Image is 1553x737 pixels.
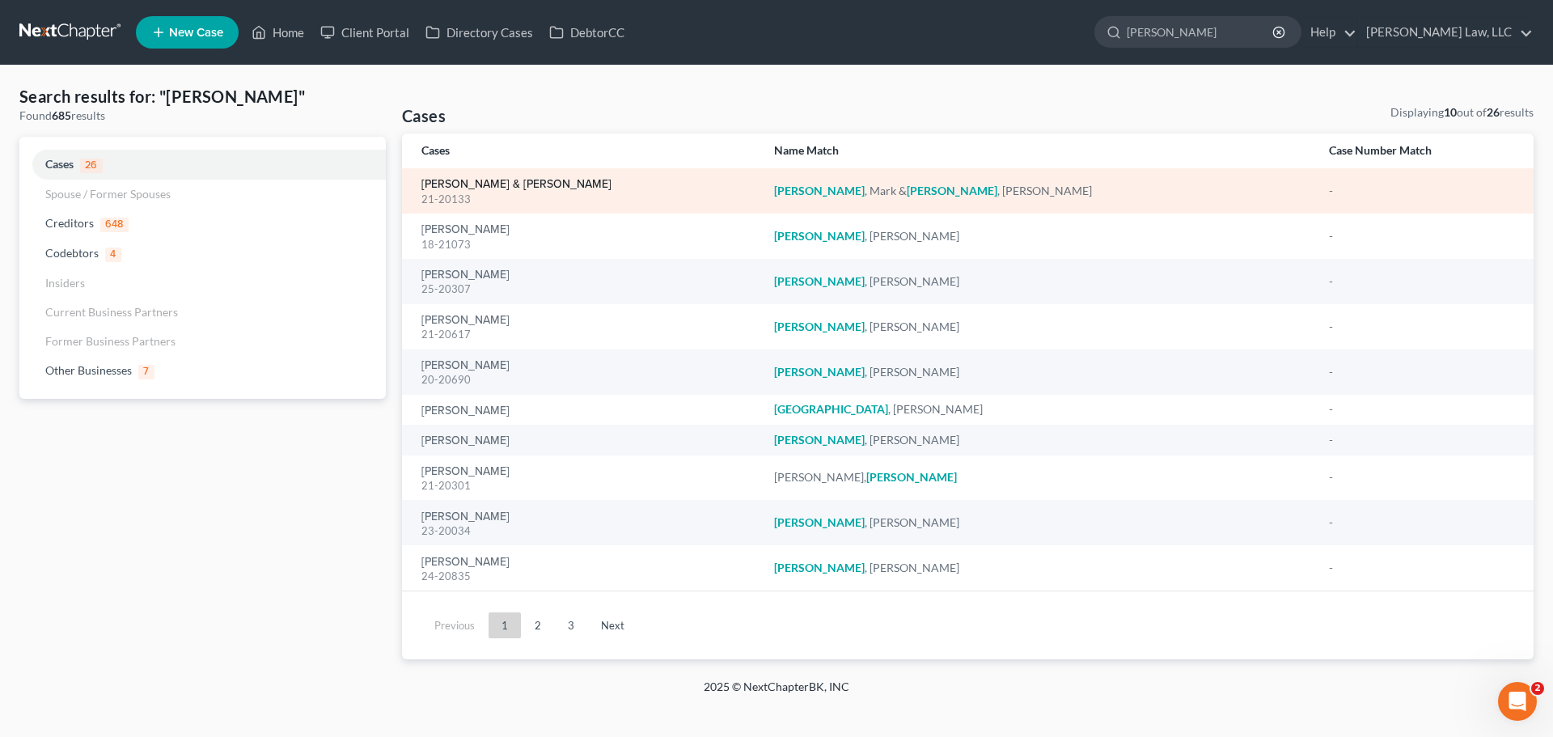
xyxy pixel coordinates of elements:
[421,466,510,477] a: [PERSON_NAME]
[1329,515,1514,531] div: -
[100,218,129,232] span: 648
[169,27,223,39] span: New Case
[421,179,611,190] a: [PERSON_NAME] & [PERSON_NAME]
[1358,18,1533,47] a: [PERSON_NAME] Law, LLC
[774,228,1303,244] div: , [PERSON_NAME]
[1329,560,1514,576] div: -
[774,229,865,243] em: [PERSON_NAME]
[421,372,748,388] div: 20-20690
[402,104,446,127] h4: Cases
[1329,273,1514,290] div: -
[1444,105,1457,119] strong: 10
[421,327,748,342] div: 21-20617
[45,334,176,348] span: Former Business Partners
[774,515,1303,531] div: , [PERSON_NAME]
[774,274,865,288] em: [PERSON_NAME]
[421,557,510,568] a: [PERSON_NAME]
[774,515,865,529] em: [PERSON_NAME]
[421,269,510,281] a: [PERSON_NAME]
[774,319,1303,335] div: , [PERSON_NAME]
[555,612,587,638] a: 3
[421,478,748,493] div: 21-20301
[774,560,1303,576] div: , [PERSON_NAME]
[774,561,865,574] em: [PERSON_NAME]
[421,523,748,539] div: 23-20034
[866,470,957,484] em: [PERSON_NAME]
[1329,364,1514,380] div: -
[1498,682,1537,721] iframe: Intercom live chat
[1329,319,1514,335] div: -
[1329,228,1514,244] div: -
[19,356,386,386] a: Other Businesses7
[774,433,865,447] em: [PERSON_NAME]
[19,180,386,209] a: Spouse / Former Spouses
[19,327,386,356] a: Former Business Partners
[774,364,1303,380] div: , [PERSON_NAME]
[45,216,94,230] span: Creditors
[421,511,510,523] a: [PERSON_NAME]
[421,360,510,371] a: [PERSON_NAME]
[1329,183,1514,199] div: -
[19,150,386,180] a: Cases26
[19,209,386,239] a: Creditors648
[774,365,865,379] em: [PERSON_NAME]
[421,569,748,584] div: 24-20835
[1390,104,1534,121] div: Displaying out of results
[138,365,154,379] span: 7
[541,18,633,47] a: DebtorCC
[52,108,71,122] strong: 685
[19,85,386,108] h4: Search results for: "[PERSON_NAME]"
[489,612,521,638] a: 1
[243,18,312,47] a: Home
[45,157,74,171] span: Cases
[45,187,171,201] span: Spouse / Former Spouses
[1127,17,1275,47] input: Search by name...
[774,432,1303,448] div: , [PERSON_NAME]
[19,298,386,327] a: Current Business Partners
[19,239,386,269] a: Codebtors4
[774,184,865,197] em: [PERSON_NAME]
[421,435,510,447] a: [PERSON_NAME]
[417,18,541,47] a: Directory Cases
[19,269,386,298] a: Insiders
[1316,133,1534,168] th: Case Number Match
[45,276,85,290] span: Insiders
[1329,401,1514,417] div: -
[761,133,1316,168] th: Name Match
[1329,432,1514,448] div: -
[80,159,103,173] span: 26
[19,108,386,124] div: Found results
[402,133,761,168] th: Cases
[774,273,1303,290] div: , [PERSON_NAME]
[421,192,748,207] div: 21-20133
[907,184,997,197] em: [PERSON_NAME]
[45,246,99,260] span: Codebtors
[45,363,132,377] span: Other Businesses
[421,405,510,417] a: [PERSON_NAME]
[421,315,510,326] a: [PERSON_NAME]
[315,679,1238,708] div: 2025 © NextChapterBK, INC
[45,305,178,319] span: Current Business Partners
[774,320,865,333] em: [PERSON_NAME]
[421,224,510,235] a: [PERSON_NAME]
[774,469,1303,485] div: [PERSON_NAME],
[421,282,748,297] div: 25-20307
[1329,469,1514,485] div: -
[1487,105,1500,119] strong: 26
[1302,18,1356,47] a: Help
[588,612,637,638] a: Next
[774,183,1303,199] div: , Mark & , [PERSON_NAME]
[312,18,417,47] a: Client Portal
[774,401,1303,417] div: , [PERSON_NAME]
[421,237,748,252] div: 18-21073
[522,612,554,638] a: 2
[1531,682,1544,695] span: 2
[774,402,888,416] em: [GEOGRAPHIC_DATA]
[105,248,121,262] span: 4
